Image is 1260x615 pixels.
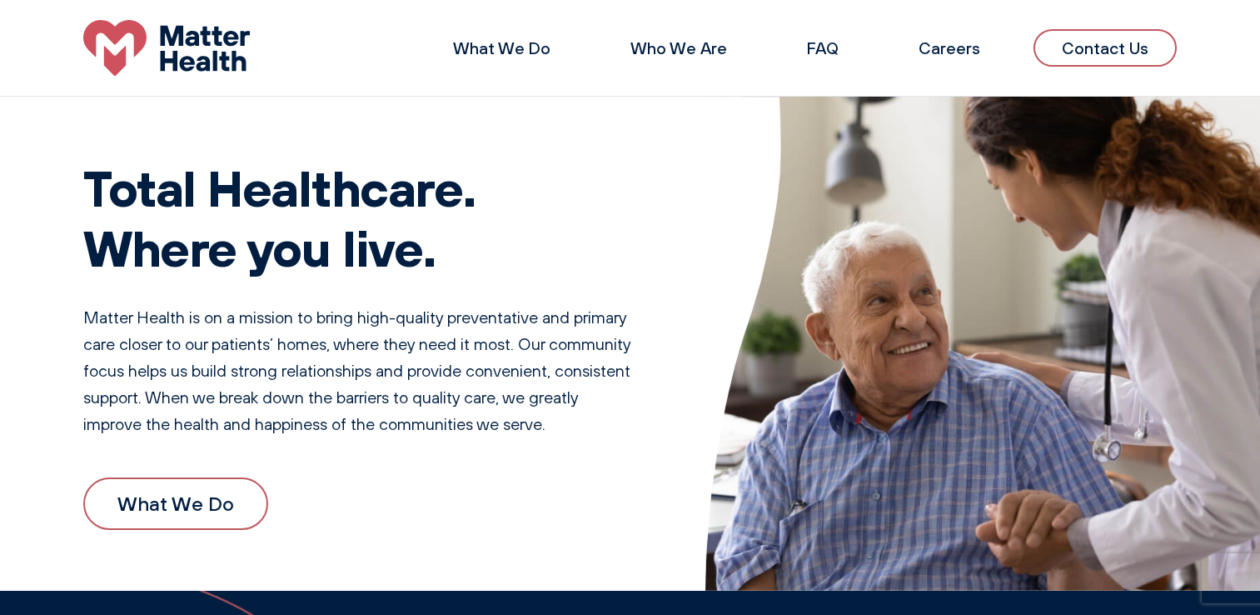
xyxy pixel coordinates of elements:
a: Who We Are [630,37,727,58]
a: What We Do [453,37,550,58]
p: Matter Health is on a mission to bring high-quality preventative and primary care closer to our p... [83,304,639,437]
a: What We Do [83,477,268,529]
a: FAQ [807,37,839,58]
a: Contact Us [1033,29,1177,67]
a: Careers [919,37,980,58]
h1: Total Healthcare. Where you live. [83,157,639,277]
